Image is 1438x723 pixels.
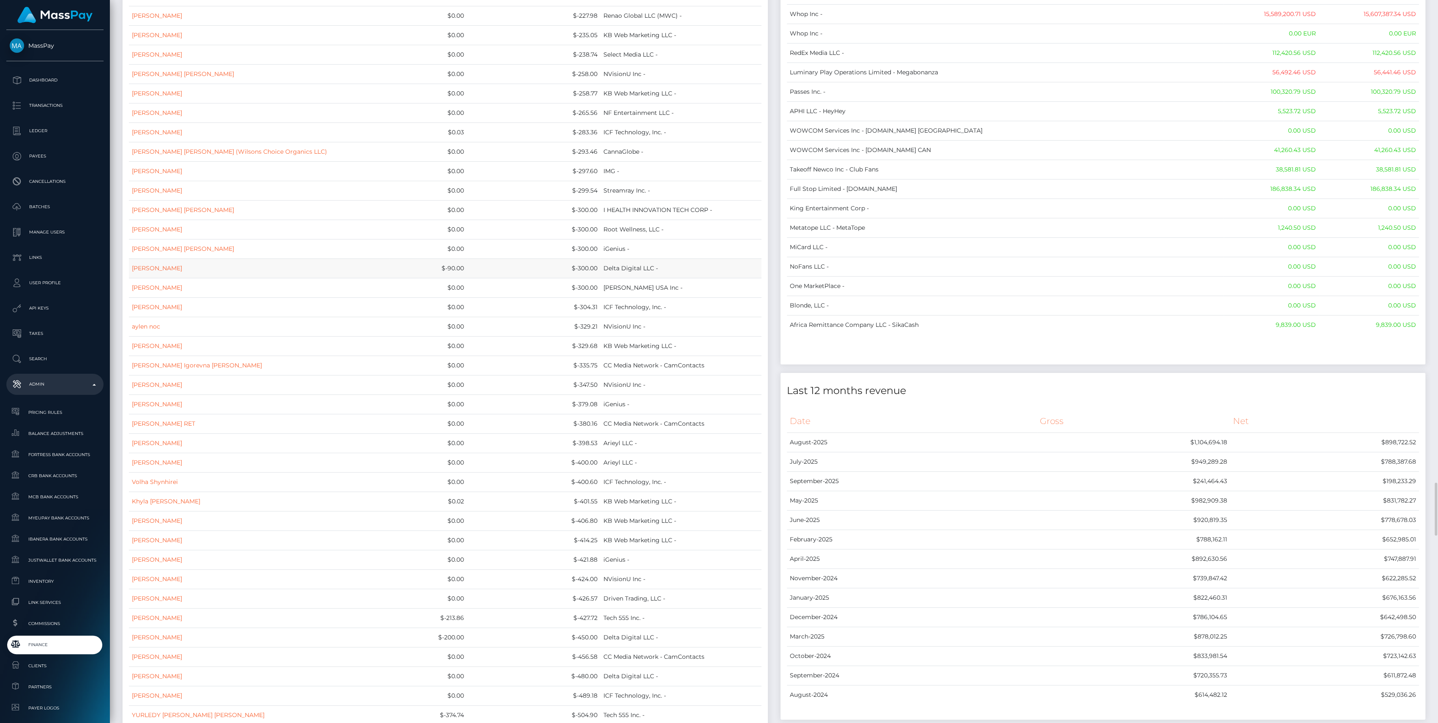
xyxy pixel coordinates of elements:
td: 112,420.56 USD [1224,43,1319,63]
td: $726,798.60 [1230,627,1419,647]
td: $831,782.27 [1230,491,1419,511]
a: Ibanera Bank Accounts [6,530,104,548]
td: 0.00 USD [1319,296,1419,315]
td: Takeoff Newco Inc - Club Fans [787,160,1224,179]
td: King Entertainment Corp - [787,199,1224,218]
td: 0.00 USD [1319,121,1419,141]
td: 15,589,200.71 USD [1224,5,1319,24]
td: $642,498.50 [1230,608,1419,627]
a: [PERSON_NAME] [132,167,182,175]
td: July-2025 [787,452,1037,472]
td: $-424.00 [467,569,600,589]
td: 0.00 USD [1224,257,1319,277]
a: [PERSON_NAME] [132,381,182,389]
td: $0.00 [389,220,467,239]
td: KB Web Marketing LLC - [600,511,761,530]
td: 0.00 EUR [1319,24,1419,43]
p: Admin [10,378,100,391]
td: $0.00 [389,394,467,414]
td: ICF Technology, Inc. - [600,472,761,492]
td: 1,240.50 USD [1319,218,1419,238]
td: $611,872.48 [1230,666,1419,685]
span: Fortress Bank Accounts [10,450,100,459]
td: Arieyl LLC - [600,433,761,453]
td: $0.00 [389,297,467,317]
td: 0.00 USD [1319,199,1419,218]
td: $0.00 [389,103,467,122]
td: Delta Digital LLC - [600,628,761,647]
a: Manage Users [6,222,104,243]
td: $0.03 [389,122,467,142]
a: [PERSON_NAME] [132,614,182,622]
span: CRB Bank Accounts [10,471,100,481]
a: [PERSON_NAME] [132,109,182,117]
td: $0.00 [389,336,467,356]
td: $-400.60 [467,472,600,492]
td: $-456.58 [467,647,600,666]
td: $-401.55 [467,492,600,511]
td: $-400.00 [467,453,600,472]
td: $0.00 [389,161,467,181]
a: Volha Shynhirei [132,478,178,486]
td: 56,492.46 USD [1224,63,1319,82]
p: User Profile [10,277,100,289]
td: NVisionU Inc - [600,64,761,84]
span: MassPay [6,42,104,49]
a: [PERSON_NAME] [132,31,182,39]
a: Ledger [6,120,104,141]
p: Cancellations [10,175,100,188]
td: 41,260.43 USD [1319,141,1419,160]
p: Transactions [10,99,100,112]
td: $-379.08 [467,394,600,414]
a: Taxes [6,323,104,344]
td: $-238.74 [467,45,600,64]
a: Finance [6,636,104,654]
td: ICF Technology, Inc. - [600,122,761,142]
td: Delta Digital LLC - [600,258,761,278]
td: $822,460.31 [1037,588,1230,608]
td: 0.00 EUR [1224,24,1319,43]
td: 0.00 USD [1319,238,1419,257]
td: $949,289.28 [1037,452,1230,472]
td: $0.00 [389,142,467,161]
td: CC Media Network - CamContacts [600,356,761,375]
td: 0.00 USD [1224,296,1319,315]
a: [PERSON_NAME] [132,187,182,194]
a: CRB Bank Accounts [6,467,104,485]
td: 56,441.46 USD [1319,63,1419,82]
td: August-2024 [787,685,1037,705]
td: 100,320.79 USD [1319,82,1419,102]
td: 0.00 USD [1224,238,1319,257]
span: Payer Logos [10,703,100,713]
a: [PERSON_NAME] [PERSON_NAME] [132,206,234,214]
td: September-2025 [787,472,1037,491]
td: February-2025 [787,530,1037,549]
td: $-304.31 [467,297,600,317]
td: NVisionU Inc - [600,375,761,394]
td: $0.00 [389,317,467,336]
a: API Keys [6,298,104,319]
a: [PERSON_NAME] [132,400,182,408]
td: Delta Digital LLC - [600,666,761,686]
td: CannaGlobe - [600,142,761,161]
a: Transactions [6,95,104,116]
td: 1,240.50 USD [1224,218,1319,238]
td: $-329.68 [467,336,600,356]
td: $652,985.01 [1230,530,1419,549]
td: 0.00 USD [1319,257,1419,277]
td: $0.00 [389,6,467,25]
td: $-300.00 [467,200,600,220]
td: $-200.00 [389,628,467,647]
td: $-421.88 [467,550,600,569]
td: $0.00 [389,530,467,550]
td: November-2024 [787,569,1037,588]
td: [PERSON_NAME] USA Inc - [600,278,761,297]
td: $920,819.35 [1037,511,1230,530]
td: $-227.98 [467,6,600,25]
td: $0.00 [389,453,467,472]
a: [PERSON_NAME] [132,264,182,272]
a: [PERSON_NAME] [132,439,182,447]
td: KB Web Marketing LLC - [600,25,761,45]
p: Taxes [10,327,100,340]
td: August-2025 [787,433,1037,452]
